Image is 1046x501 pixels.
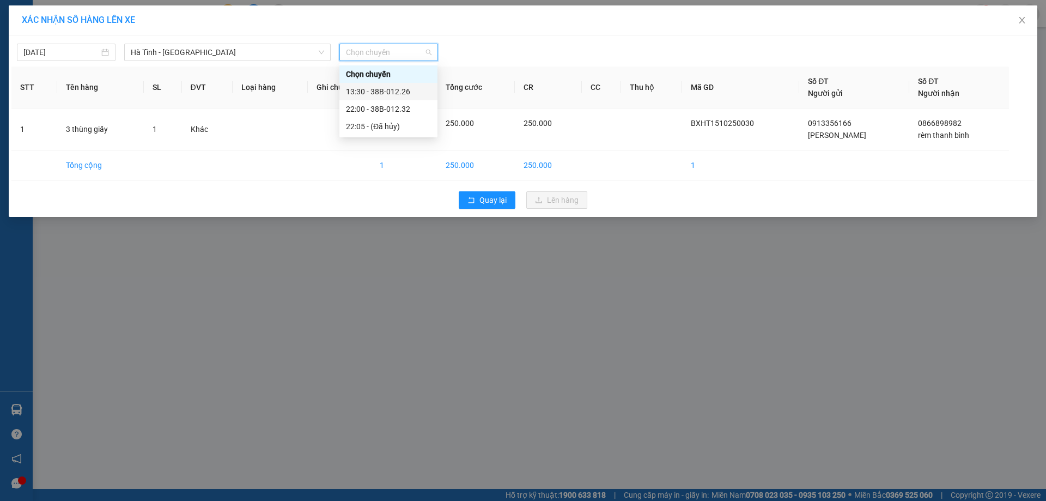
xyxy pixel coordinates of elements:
[437,150,515,180] td: 250.000
[918,131,969,140] span: rèm thanh bình
[446,119,474,128] span: 250.000
[57,108,143,150] td: 3 thùng giấy
[582,67,622,108] th: CC
[11,67,57,108] th: STT
[308,67,371,108] th: Ghi chú
[682,67,799,108] th: Mã GD
[467,196,475,205] span: rollback
[479,194,507,206] span: Quay lại
[371,150,437,180] td: 1
[102,40,455,54] li: Hotline: 0981127575, 0981347575, 19009067
[182,67,233,108] th: ĐVT
[102,27,455,40] li: Số [GEOGRAPHIC_DATA][PERSON_NAME], P. [GEOGRAPHIC_DATA]
[346,86,431,98] div: 13:30 - 38B-012.26
[808,77,829,86] span: Số ĐT
[1018,16,1026,25] span: close
[346,103,431,115] div: 22:00 - 38B-012.32
[1007,5,1037,36] button: Close
[918,77,939,86] span: Số ĐT
[526,191,587,209] button: uploadLên hàng
[144,67,182,108] th: SL
[233,67,308,108] th: Loại hàng
[57,67,143,108] th: Tên hàng
[621,67,682,108] th: Thu hộ
[346,44,431,61] span: Chọn chuyến
[22,15,135,25] span: XÁC NHẬN SỐ HÀNG LÊN XE
[515,150,581,180] td: 250.000
[524,119,552,128] span: 250.000
[182,108,233,150] td: Khác
[437,67,515,108] th: Tổng cước
[808,119,852,128] span: 0913356166
[14,79,190,97] b: GỬI : VP [PERSON_NAME]
[57,150,143,180] td: Tổng cộng
[918,119,962,128] span: 0866898982
[11,108,57,150] td: 1
[515,67,581,108] th: CR
[23,46,99,58] input: 15/10/2025
[682,150,799,180] td: 1
[808,89,843,98] span: Người gửi
[691,119,754,128] span: BXHT1510250030
[131,44,324,61] span: Hà Tĩnh - Hà Nội
[918,89,959,98] span: Người nhận
[459,191,515,209] button: rollbackQuay lại
[346,120,431,132] div: 22:05 - (Đã hủy)
[339,65,437,83] div: Chọn chuyến
[318,49,325,56] span: down
[346,68,431,80] div: Chọn chuyến
[153,125,157,134] span: 1
[808,131,866,140] span: [PERSON_NAME]
[14,14,68,68] img: logo.jpg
